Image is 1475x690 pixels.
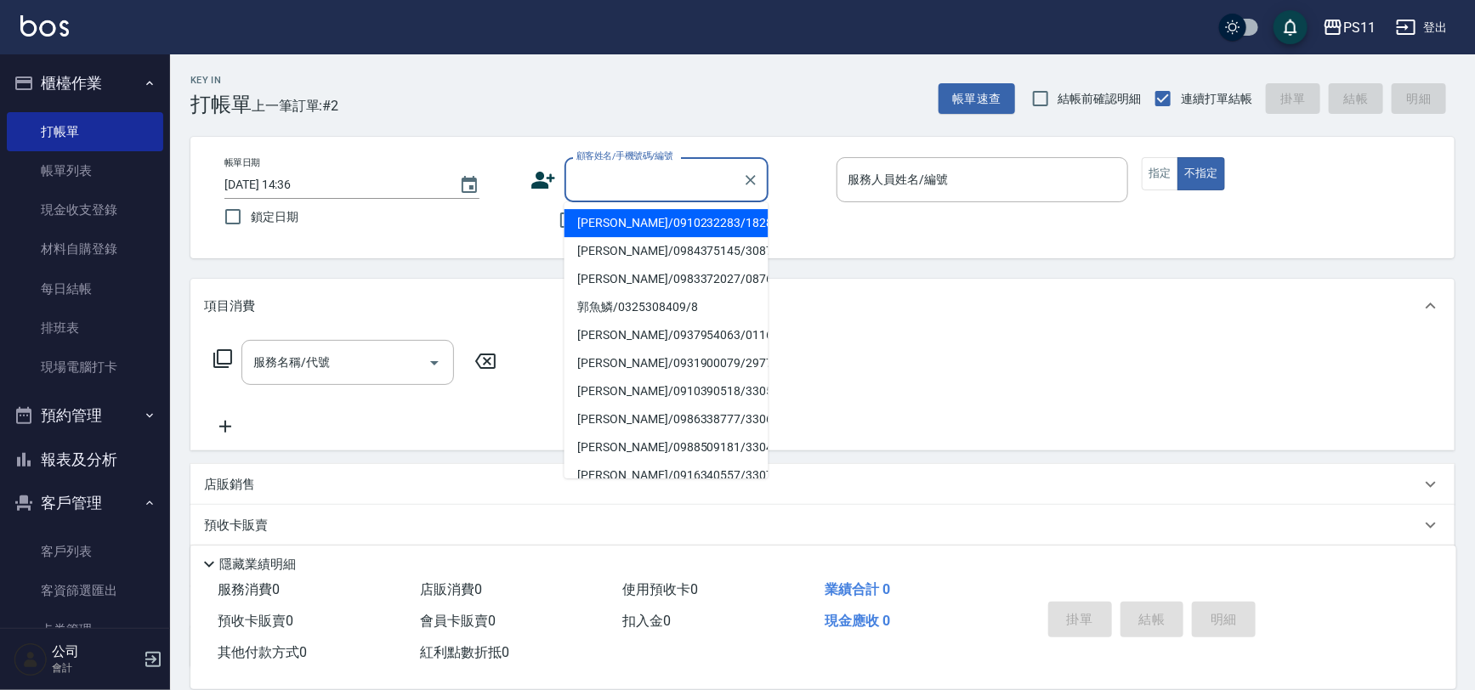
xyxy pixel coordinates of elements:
li: [PERSON_NAME]/0937954063/0116 [564,321,769,349]
div: 使用預收卡 [190,546,1455,586]
li: [PERSON_NAME]/0910390518/3305 [564,377,769,405]
button: 報表及分析 [7,438,163,482]
a: 客戶列表 [7,532,163,571]
span: 會員卡販賣 0 [420,613,496,629]
div: 項目消費 [190,279,1455,333]
a: 帳單列表 [7,151,163,190]
img: Person [14,642,48,676]
button: PS11 [1316,10,1382,45]
button: 指定 [1142,157,1178,190]
span: 連續打單結帳 [1181,90,1252,108]
a: 卡券管理 [7,610,163,649]
button: 客戶管理 [7,481,163,525]
button: 櫃檯作業 [7,61,163,105]
div: 店販銷售 [190,464,1455,505]
a: 現場電腦打卡 [7,348,163,387]
button: 帳單速查 [939,83,1015,115]
span: 店販消費 0 [420,581,482,597]
a: 材料自購登錄 [7,229,163,269]
button: 預約管理 [7,393,163,438]
li: [PERSON_NAME]/0931900079/2977 [564,349,769,377]
h5: 公司 [52,643,139,660]
a: 現金收支登錄 [7,190,163,229]
li: [PERSON_NAME]/0983372027/0876 [564,265,769,293]
span: 現金應收 0 [825,613,890,629]
img: Logo [20,15,69,37]
p: 預收卡販賣 [204,517,268,534]
p: 項目消費 [204,297,255,315]
span: 上一筆訂單:#2 [252,95,339,116]
div: 預收卡販賣 [190,505,1455,546]
a: 每日結帳 [7,269,163,308]
li: 郭魚鱗/0325308409/8 [564,293,769,321]
span: 結帳前確認明細 [1058,90,1142,108]
label: 顧客姓名/手機號碼/編號 [576,150,673,162]
h2: Key In [190,75,252,86]
h3: 打帳單 [190,93,252,116]
button: 不指定 [1177,157,1225,190]
span: 預收卡販賣 0 [218,613,293,629]
p: 會計 [52,660,139,676]
li: [PERSON_NAME]/0984375145/3087 [564,237,769,265]
li: [PERSON_NAME]/0986338777/3306 [564,405,769,433]
button: Choose date, selected date is 2025-09-09 [449,165,490,206]
p: 店販銷售 [204,476,255,494]
input: YYYY/MM/DD hh:mm [224,171,442,199]
button: Open [421,349,448,376]
button: save [1274,10,1308,44]
button: Clear [739,168,763,192]
span: 業績合計 0 [825,581,890,597]
span: 服務消費 0 [218,581,280,597]
div: PS11 [1343,17,1376,38]
button: 登出 [1389,12,1455,43]
span: 扣入金 0 [622,613,671,629]
li: [PERSON_NAME]/0988509181/3304 [564,433,769,461]
span: 紅利點數折抵 0 [420,644,509,660]
li: [PERSON_NAME]/0916340557/3307 [564,461,769,489]
span: 鎖定日期 [251,208,298,226]
label: 帳單日期 [224,156,260,169]
a: 排班表 [7,308,163,348]
a: 打帳單 [7,112,163,151]
p: 隱藏業績明細 [219,556,296,574]
a: 客資篩選匯出 [7,571,163,610]
span: 其他付款方式 0 [218,644,307,660]
span: 使用預收卡 0 [622,581,698,597]
li: [PERSON_NAME]/0910232283/1828 [564,209,769,237]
